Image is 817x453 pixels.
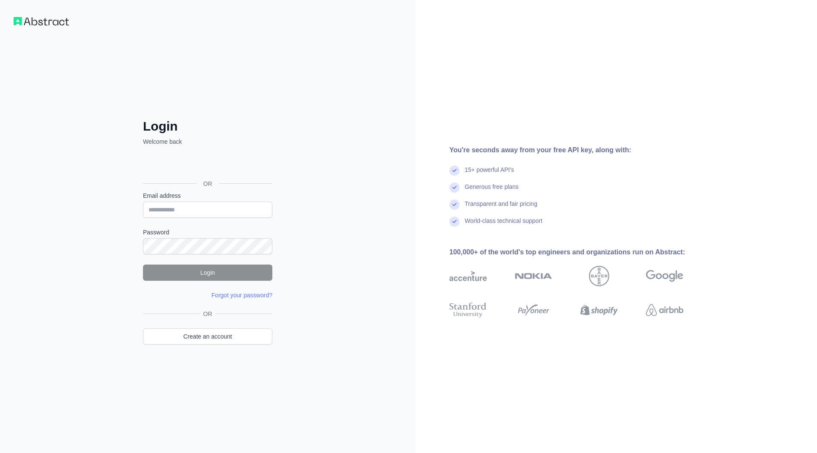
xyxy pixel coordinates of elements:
[197,179,219,188] span: OR
[211,292,272,299] a: Forgot your password?
[515,266,552,286] img: nokia
[143,328,272,345] a: Create an account
[449,182,460,193] img: check mark
[449,217,460,227] img: check mark
[143,228,272,236] label: Password
[449,165,460,176] img: check mark
[449,301,487,319] img: stanford university
[14,17,69,26] img: Workflow
[449,247,711,257] div: 100,000+ of the world's top engineers and organizations run on Abstract:
[515,301,552,319] img: payoneer
[465,199,537,217] div: Transparent and fair pricing
[200,310,216,318] span: OR
[139,155,275,174] iframe: Sign in with Google Button
[465,217,543,234] div: World-class technical support
[143,265,272,281] button: Login
[449,145,711,155] div: You're seconds away from your free API key, along with:
[646,266,683,286] img: google
[143,119,272,134] h2: Login
[449,266,487,286] img: accenture
[589,266,609,286] img: bayer
[580,301,618,319] img: shopify
[465,182,519,199] div: Generous free plans
[143,137,272,146] p: Welcome back
[449,199,460,210] img: check mark
[646,301,683,319] img: airbnb
[465,165,514,182] div: 15+ powerful API's
[143,191,272,200] label: Email address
